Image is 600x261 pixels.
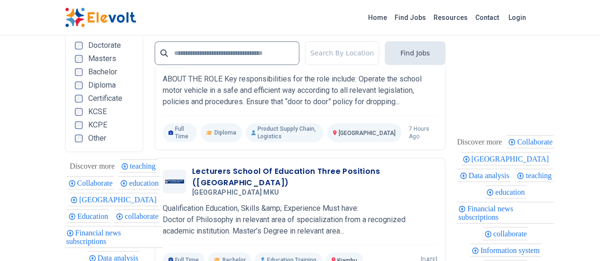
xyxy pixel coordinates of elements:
[214,129,236,136] span: Diploma
[163,73,437,108] p: ABOUT THE ROLE Key responsibilities for the role include: Operate the school motor vehicle in a s...
[461,152,550,165] div: Nairobi
[165,180,184,183] img: Mount Kenya University MKU
[75,55,83,63] input: Masters
[163,44,437,142] a: Nova Pioneer2025 Drivers ([GEOGRAPHIC_DATA])Nova PioneerABOUT THE ROLE Key responsibilities for t...
[67,176,114,189] div: Collaborate
[469,171,512,180] span: Data analysis
[120,159,157,172] div: teaching
[79,196,159,204] span: [GEOGRAPHIC_DATA]
[75,42,83,49] input: Doctorate
[495,188,527,196] span: education
[77,212,111,220] span: Education
[88,42,121,49] span: Doctorate
[483,227,528,240] div: collaborate
[364,10,391,25] a: Home
[75,135,83,142] input: Other
[503,8,532,27] a: Login
[163,123,197,142] p: Full Time
[493,230,530,238] span: collaborate
[88,121,107,129] span: KCPE
[480,246,543,254] span: Information system
[458,205,513,221] span: Financial news subscriptions
[515,169,553,182] div: teaching
[507,135,554,148] div: Collaborate
[430,10,471,25] a: Resources
[88,95,122,102] span: Certificate
[246,123,324,142] p: Product Supply Chain, Logistics
[67,209,110,223] div: Education
[471,155,552,163] span: [GEOGRAPHIC_DATA]
[457,202,554,224] div: Financial news subscriptions
[192,166,437,189] h3: Lecturers School Of Education Three Positions ([GEOGRAPHIC_DATA])
[66,229,121,245] span: Financial news subscriptions
[526,171,554,180] span: teaching
[125,212,161,220] span: collaborate
[114,209,160,223] div: collaborate
[163,203,437,237] p: Qualification Education, Skills &amp; Experience Must have: Doctor of Philosophy in relevant area...
[517,137,555,145] span: Collaborate
[75,121,83,129] input: KCPE
[77,179,116,187] span: Collaborate
[458,169,511,182] div: Data analysis
[391,10,430,25] a: Find Jobs
[88,108,107,116] span: KCSE
[409,125,437,140] p: 7 hours ago
[553,216,600,261] iframe: Chat Widget
[119,176,160,189] div: education
[385,41,445,65] button: Find Jobs
[75,81,83,89] input: Diploma
[471,10,503,25] a: Contact
[88,68,117,76] span: Bachelor
[457,135,502,149] div: These are topics related to the article that might interest you
[470,243,541,257] div: Information system
[70,160,115,173] div: These are topics related to the article that might interest you
[65,226,162,248] div: Financial news subscriptions
[69,193,158,206] div: Nairobi
[75,68,83,76] input: Bachelor
[75,95,83,102] input: Certificate
[192,189,279,197] span: [GEOGRAPHIC_DATA] MKU
[88,81,116,89] span: Diploma
[129,179,161,187] span: education
[75,108,83,116] input: KCSE
[485,185,526,198] div: education
[88,135,106,142] span: Other
[130,162,158,170] span: teaching
[88,55,116,63] span: Masters
[339,130,396,136] span: [GEOGRAPHIC_DATA]
[65,8,136,27] img: Elevolt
